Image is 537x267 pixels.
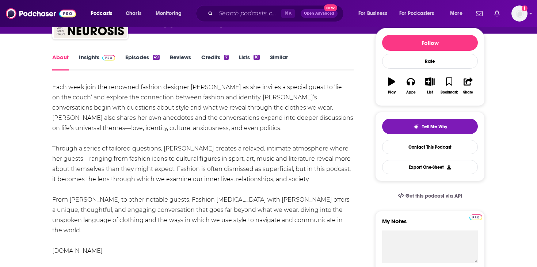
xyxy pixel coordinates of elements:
button: Play [382,73,401,99]
img: tell me why sparkle [413,124,419,130]
span: Monitoring [156,8,182,19]
span: Podcasts [91,8,112,19]
a: Credits7 [201,54,228,70]
img: Podchaser Pro [469,214,482,220]
div: 49 [153,55,160,60]
button: Bookmark [439,73,458,99]
a: Charts [121,8,146,19]
div: 7 [224,55,228,60]
button: Follow [382,35,478,51]
a: [DOMAIN_NAME] [52,247,103,254]
input: Search podcasts, credits, & more... [216,8,281,19]
button: List [420,73,439,99]
button: Open AdvancedNew [301,9,338,18]
div: List [427,90,433,95]
label: My Notes [382,218,478,230]
a: Episodes49 [125,54,160,70]
button: Show profile menu [511,5,528,22]
a: Contact This Podcast [382,140,478,154]
span: Tell Me Why [422,124,447,130]
a: InsightsPodchaser Pro [79,54,115,70]
a: Show notifications dropdown [473,7,485,20]
button: open menu [85,8,122,19]
a: Similar [270,54,288,70]
a: Pro website [469,213,482,220]
img: User Profile [511,5,528,22]
div: Play [388,90,396,95]
span: Get this podcast via API [405,193,462,199]
div: Rate [382,54,478,69]
button: open menu [395,8,445,19]
button: Export One-Sheet [382,160,478,174]
span: For Podcasters [399,8,434,19]
a: Lists10 [239,54,260,70]
span: Charts [126,8,141,19]
div: 10 [254,55,260,60]
div: Search podcasts, credits, & more... [203,5,351,22]
button: open menu [151,8,191,19]
button: tell me why sparkleTell Me Why [382,119,478,134]
button: open menu [353,8,396,19]
div: Bookmark [441,90,458,95]
span: Open Advanced [304,12,334,15]
svg: Add a profile image [522,5,528,11]
span: Logged in as AutumnKatie [511,5,528,22]
span: For Business [358,8,387,19]
button: Share [459,73,478,99]
button: Apps [401,73,420,99]
div: Share [463,90,473,95]
a: Reviews [170,54,191,70]
a: Get this podcast via API [392,187,468,205]
span: More [450,8,462,19]
span: ⌘ K [281,9,295,18]
a: About [52,54,69,70]
img: Podchaser Pro [102,55,115,61]
img: Podchaser - Follow, Share and Rate Podcasts [6,7,76,20]
button: open menu [445,8,472,19]
span: New [324,4,337,11]
a: Show notifications dropdown [491,7,503,20]
div: Apps [406,90,416,95]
